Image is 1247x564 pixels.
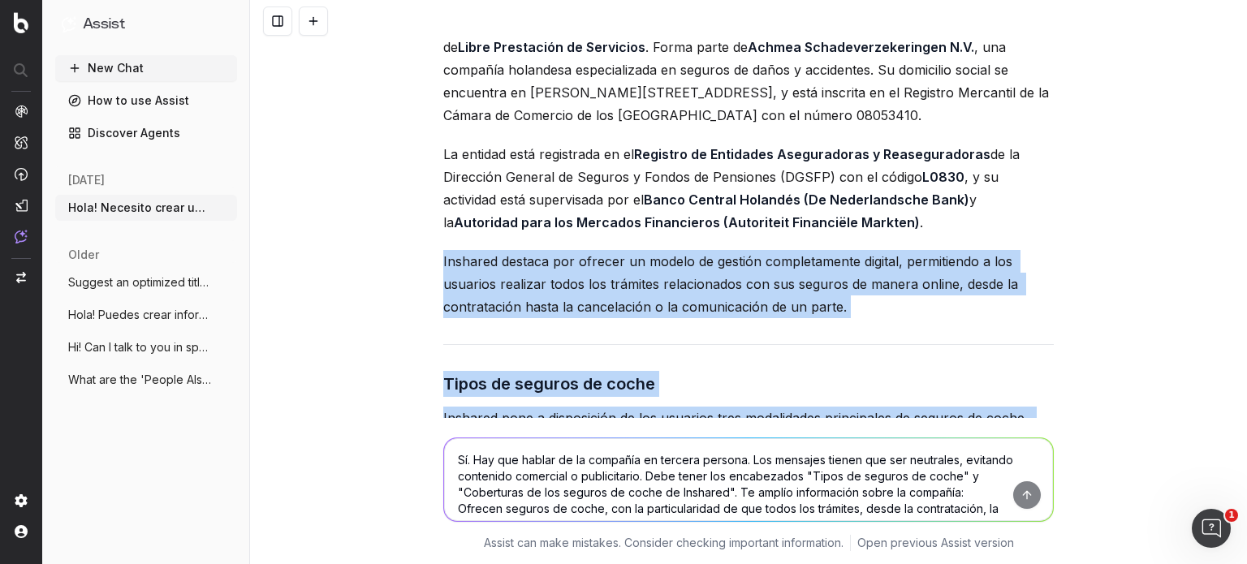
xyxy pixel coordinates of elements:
strong: Banco Central Holandés (De Nederlandsche Bank) [644,192,969,208]
strong: L0830 [922,169,964,185]
a: Open previous Assist version [857,535,1014,551]
p: La entidad está registrada en el de la Dirección General de Seguros y Fondos de Pensiones (DGSFP)... [443,143,1054,234]
h3: Tipos de seguros de coche [443,371,1054,397]
p: Inshared destaca por ofrecer un modelo de gestión completamente digital, permitiendo a los usuari... [443,250,1054,318]
span: [DATE] [68,172,105,188]
strong: Autoridad para los Mercados Financieros (Autoriteit Financiële Markten) [454,214,920,230]
img: Intelligence [15,136,28,149]
img: My account [15,525,28,538]
span: Hi! Can I talk to you in spanish? [68,339,211,355]
button: Hi! Can I talk to you in spanish? [55,334,237,360]
button: What are the 'People Also Ask' questions [55,367,237,393]
button: Suggest an optimized title and descripti [55,269,237,295]
img: Setting [15,494,28,507]
button: Hola! Puedes crear informes personalizad [55,302,237,328]
p: Assist can make mistakes. Consider checking important information. [484,535,844,551]
img: Assist [15,230,28,243]
a: Discover Agents [55,120,237,146]
span: Hola! Puedes crear informes personalizad [68,307,211,323]
strong: Libre Prestación de Servicios [458,39,645,55]
span: older [68,247,99,263]
img: Switch project [16,272,26,283]
img: Analytics [15,105,28,118]
img: Studio [15,199,28,212]
span: What are the 'People Also Ask' questions [68,372,211,388]
iframe: Intercom live chat [1192,509,1231,548]
strong: Registro de Entidades Aseguradoras y Reaseguradoras [634,146,990,162]
h1: Assist [83,13,125,36]
p: Inshared pone a disposición de los usuarios tres modalidades principales de seguros de coche, ada... [443,407,1054,452]
span: Hola! Necesito crear un contenido sobre [68,200,211,216]
strong: Achmea Schadeverzekeringen N.V. [748,39,974,55]
p: Inshared es una aseguradora de coches que opera en [GEOGRAPHIC_DATA] bajo el régimen de . Forma p... [443,13,1054,127]
button: Assist [62,13,231,36]
span: 1 [1225,509,1238,522]
button: Hola! Necesito crear un contenido sobre [55,195,237,221]
button: New Chat [55,55,237,81]
img: Activation [15,167,28,181]
img: Assist [62,16,76,32]
img: Botify logo [14,12,28,33]
span: Suggest an optimized title and descripti [68,274,211,291]
a: How to use Assist [55,88,237,114]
